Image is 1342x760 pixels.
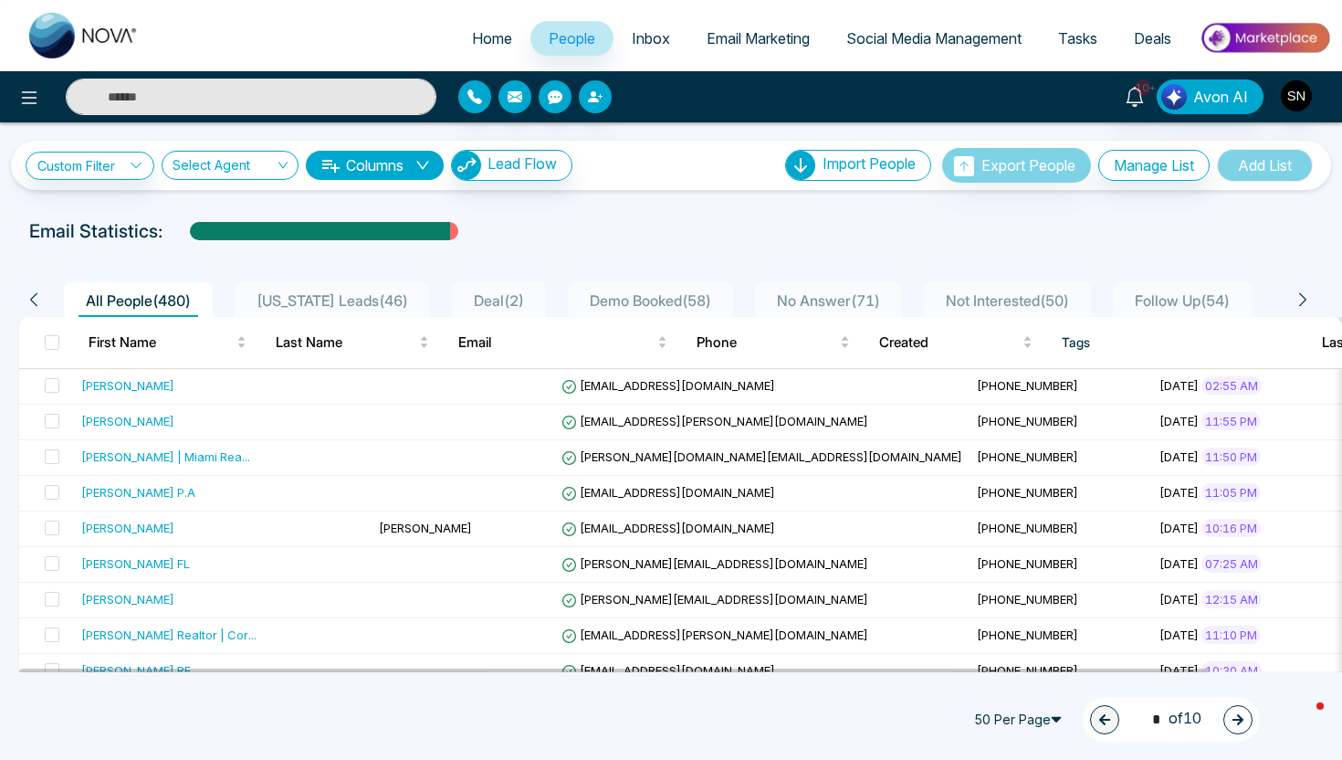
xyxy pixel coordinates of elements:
a: Home [454,21,530,56]
a: Email Marketing [688,21,828,56]
span: [DATE] [1159,485,1199,500]
span: [PHONE_NUMBER] [977,663,1078,678]
div: [PERSON_NAME] P.A [81,483,195,501]
span: 11:10 PM [1201,626,1261,644]
span: Avon AI [1193,86,1248,108]
span: First Name [89,332,233,354]
span: [EMAIL_ADDRESS][PERSON_NAME][DOMAIN_NAME] [561,414,868,428]
span: Email [458,332,654,354]
th: Tags [1047,317,1307,368]
span: 12:15 AM [1201,590,1262,608]
img: Lead Flow [452,151,481,180]
span: [DATE] [1159,663,1199,678]
span: [US_STATE] Leads ( 46 ) [249,291,415,310]
span: [PHONE_NUMBER] [977,378,1078,393]
div: [PERSON_NAME] | Miami Rea ... [81,448,250,466]
button: Lead Flow [451,150,572,181]
span: Phone [697,332,836,354]
span: [DATE] [1159,521,1199,535]
span: [DATE] [1159,628,1199,642]
span: [DATE] [1159,556,1199,571]
span: 11:05 PM [1201,483,1261,501]
span: Inbox [632,29,670,47]
a: Social Media Management [828,21,1040,56]
iframe: Intercom live chat [1280,698,1324,742]
img: User Avatar [1281,80,1312,111]
span: Created [879,332,1019,354]
span: 10:30 AM [1201,661,1262,680]
a: Inbox [613,21,688,56]
span: Follow Up ( 54 ) [1127,291,1237,310]
button: Manage List [1098,150,1210,181]
span: 07:25 AM [1201,554,1262,573]
span: [EMAIL_ADDRESS][DOMAIN_NAME] [561,663,775,678]
div: [PERSON_NAME] [81,519,174,537]
span: [EMAIL_ADDRESS][DOMAIN_NAME] [561,521,775,535]
span: [PHONE_NUMBER] [977,449,1078,464]
span: [EMAIL_ADDRESS][PERSON_NAME][DOMAIN_NAME] [561,628,868,642]
span: People [549,29,595,47]
span: Tasks [1058,29,1097,47]
div: [PERSON_NAME] [81,412,174,430]
span: down [415,158,430,173]
span: [PERSON_NAME] [379,521,472,535]
a: Deals [1116,21,1190,56]
span: 50 Per Page [966,705,1075,734]
span: [DATE] [1159,414,1199,428]
span: Last Name [276,332,415,354]
th: Created [865,317,1047,368]
th: Phone [682,317,865,368]
span: Demo Booked ( 58 ) [582,291,718,310]
button: Columnsdown [306,151,444,180]
span: [PHONE_NUMBER] [977,628,1078,642]
span: Email Marketing [707,29,810,47]
div: [PERSON_NAME] Realtor | Cor ... [81,626,257,644]
button: Export People [942,148,1091,183]
p: Email Statistics: [29,217,163,245]
span: 11:50 PM [1201,448,1261,466]
div: [PERSON_NAME] [81,590,174,608]
span: [DATE] [1159,378,1199,393]
a: 10+ [1113,79,1157,111]
a: Tasks [1040,21,1116,56]
img: Nova CRM Logo [29,13,139,58]
span: of 10 [1141,707,1201,732]
th: Last Name [261,317,444,368]
span: 10+ [1135,79,1151,96]
span: Deal ( 2 ) [467,291,531,310]
a: People [530,21,613,56]
span: [PHONE_NUMBER] [977,592,1078,607]
span: [EMAIL_ADDRESS][DOMAIN_NAME] [561,378,775,393]
div: [PERSON_NAME] RE [81,661,191,680]
span: Import People [823,154,916,173]
button: Avon AI [1157,79,1263,114]
span: [PERSON_NAME][EMAIL_ADDRESS][DOMAIN_NAME] [561,592,868,607]
span: 02:55 AM [1201,376,1262,395]
span: [PHONE_NUMBER] [977,556,1078,571]
span: [PERSON_NAME][DOMAIN_NAME][EMAIL_ADDRESS][DOMAIN_NAME] [561,449,962,464]
span: [DATE] [1159,449,1199,464]
a: Lead FlowLead Flow [444,150,572,181]
span: Home [472,29,512,47]
div: [PERSON_NAME] FL [81,554,190,573]
span: Not Interested ( 50 ) [938,291,1076,310]
span: [EMAIL_ADDRESS][DOMAIN_NAME] [561,485,775,500]
span: 11:55 PM [1201,412,1261,430]
span: 10:16 PM [1201,519,1261,537]
span: Social Media Management [846,29,1022,47]
span: Export People [981,156,1075,174]
th: First Name [74,317,261,368]
img: Lead Flow [1161,84,1187,110]
span: [PERSON_NAME][EMAIL_ADDRESS][DOMAIN_NAME] [561,556,868,571]
span: Deals [1134,29,1171,47]
a: Custom Filter [26,152,154,180]
span: Lead Flow [488,154,557,173]
span: All People ( 480 ) [79,291,198,310]
th: Email [444,317,682,368]
span: [PHONE_NUMBER] [977,521,1078,535]
img: Market-place.gif [1199,17,1331,58]
span: No Answer ( 71 ) [770,291,887,310]
span: [DATE] [1159,592,1199,607]
span: [PHONE_NUMBER] [977,414,1078,428]
span: [PHONE_NUMBER] [977,485,1078,500]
